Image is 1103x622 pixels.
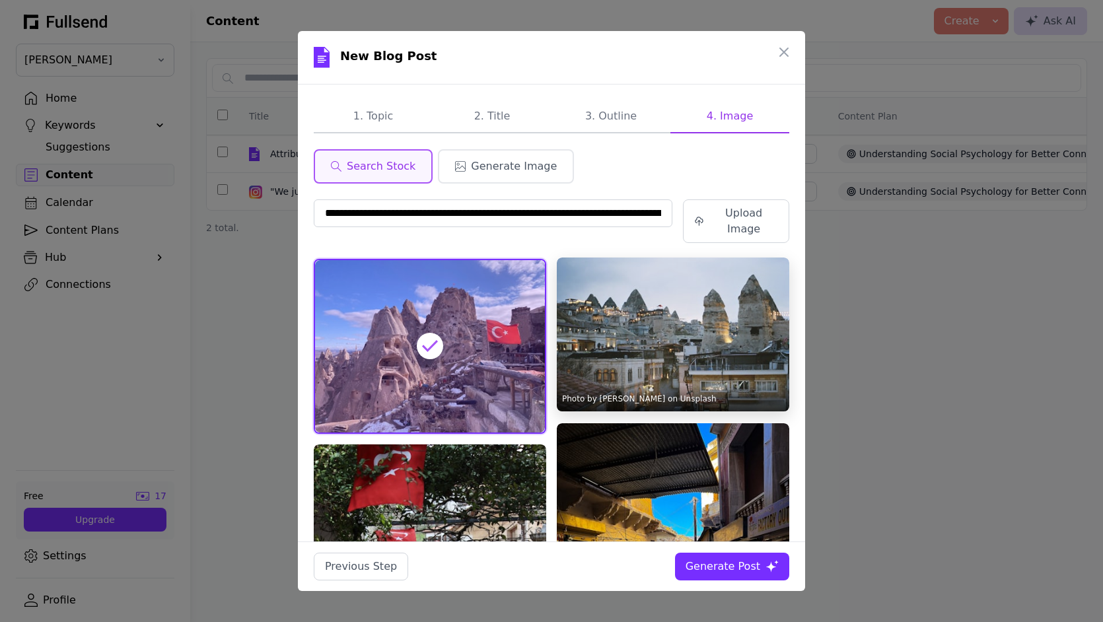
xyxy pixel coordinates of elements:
[433,100,551,133] button: 2. Title
[686,559,760,574] div: Generate Post
[314,100,433,133] button: 1. Topic
[325,559,397,574] div: Previous Step
[709,205,778,237] div: Upload Image
[347,158,415,174] span: Search Stock
[314,149,433,184] button: Search Stock
[314,553,408,580] button: Previous Step
[675,553,789,580] button: Generate Post
[670,100,789,133] button: 4. Image
[683,199,789,243] button: Upload Image
[340,47,437,68] h1: New Blog Post
[551,100,670,133] button: 3. Outline
[557,258,789,411] img: A view of a city with mountains in the background
[438,149,574,184] button: Generate Image
[562,394,717,403] a: Photo by [PERSON_NAME] on Unsplash
[471,158,557,174] span: Generate Image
